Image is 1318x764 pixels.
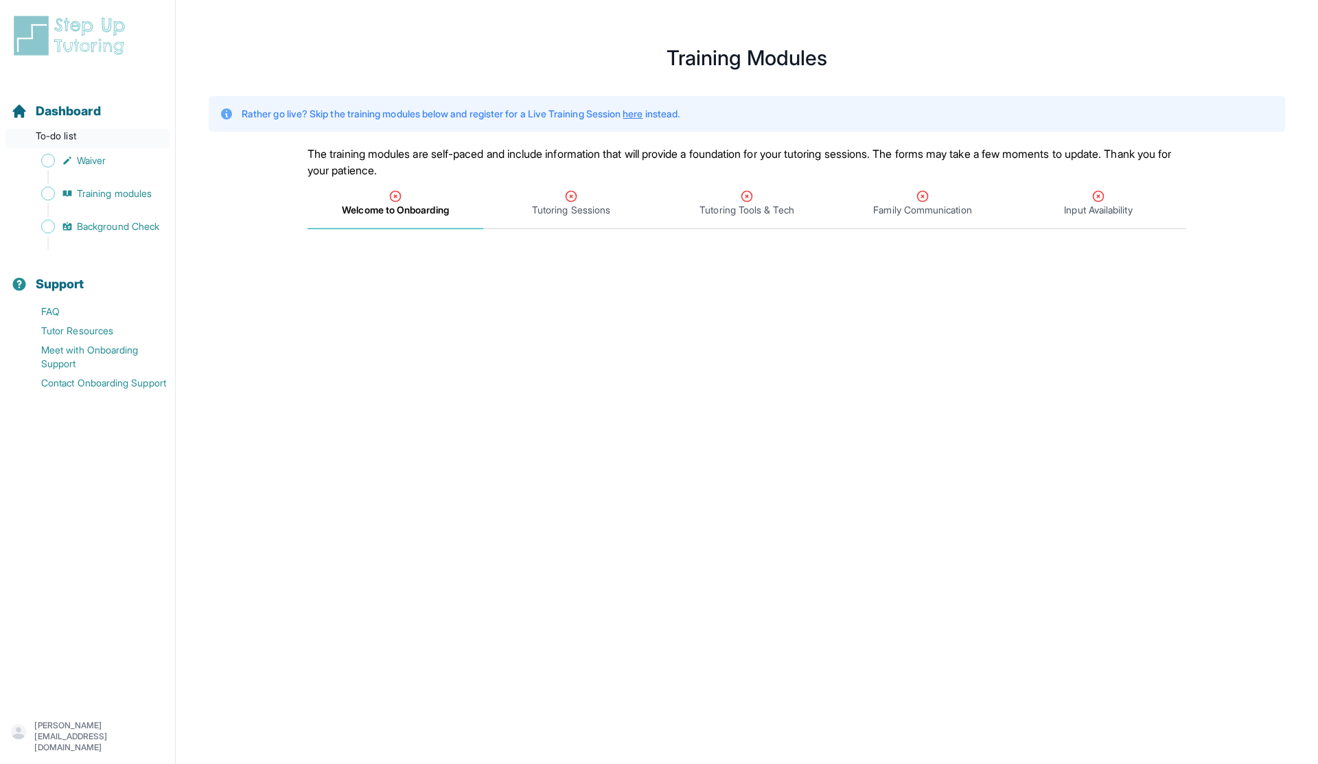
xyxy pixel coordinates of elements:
[11,720,164,753] button: [PERSON_NAME][EMAIL_ADDRESS][DOMAIN_NAME]
[308,146,1186,178] p: The training modules are self-paced and include information that will provide a foundation for yo...
[77,220,159,233] span: Background Check
[11,321,175,340] a: Tutor Resources
[11,184,175,203] a: Training modules
[242,107,680,121] p: Rather go live? Skip the training modules below and register for a Live Training Session instead.
[5,80,170,126] button: Dashboard
[77,154,106,167] span: Waiver
[77,187,152,200] span: Training modules
[36,275,84,294] span: Support
[342,203,448,217] span: Welcome to Onboarding
[209,49,1285,66] h1: Training Modules
[34,720,164,753] p: [PERSON_NAME][EMAIL_ADDRESS][DOMAIN_NAME]
[11,373,175,393] a: Contact Onboarding Support
[700,203,794,217] span: Tutoring Tools & Tech
[5,129,170,148] p: To-do list
[532,203,610,217] span: Tutoring Sessions
[873,203,971,217] span: Family Communication
[623,108,643,119] a: here
[11,151,175,170] a: Waiver
[11,302,175,321] a: FAQ
[308,178,1186,229] nav: Tabs
[11,102,101,121] a: Dashboard
[36,102,101,121] span: Dashboard
[5,253,170,299] button: Support
[1064,203,1132,217] span: Input Availability
[11,217,175,236] a: Background Check
[11,14,133,58] img: logo
[11,340,175,373] a: Meet with Onboarding Support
